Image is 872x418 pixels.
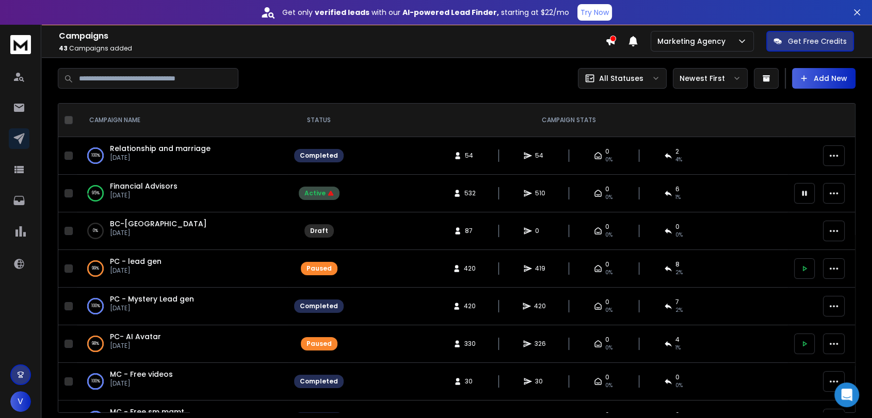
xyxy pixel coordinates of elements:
span: 0% [605,231,612,239]
span: 4 [675,336,680,344]
span: 2 [675,147,679,156]
p: Try Now [580,7,609,18]
p: 99 % [92,263,99,274]
div: Active [304,189,334,197]
span: 0% [605,193,612,202]
span: 0 [605,260,609,269]
span: 420 [464,302,476,310]
p: [DATE] [110,379,173,388]
span: 30 [465,377,475,386]
p: All Statuses [599,73,643,83]
a: MC - Free videos [110,369,173,379]
div: Paused [306,264,332,273]
span: 330 [464,340,476,348]
p: 100 % [91,376,100,387]
button: Newest First [673,68,748,89]
th: CAMPAIGN NAME [77,104,288,137]
span: 0 [605,223,609,231]
p: [DATE] [110,229,207,237]
span: 0% [605,156,612,164]
span: 532 [464,189,476,197]
a: PC - Mystery Lead gen [110,294,194,304]
span: 87 [465,227,475,235]
span: 0 [605,298,609,306]
div: Draft [310,227,328,235]
span: 419 [535,264,545,273]
div: Open Intercom Messenger [834,382,859,407]
button: Get Free Credits [766,31,854,52]
span: 0% [605,269,612,277]
p: Get only with our starting at $22/mo [282,7,569,18]
p: 98 % [92,339,99,349]
p: Get Free Credits [788,36,847,46]
div: Completed [300,302,338,310]
strong: AI-powered Lead Finder, [402,7,499,18]
td: 100%MC - Free videos[DATE] [77,363,288,400]
span: 420 [534,302,546,310]
div: Completed [300,377,338,386]
div: Paused [306,340,332,348]
td: 98%PC- AI Avatar[DATE] [77,325,288,363]
span: 30 [535,377,545,386]
p: 100 % [91,301,100,311]
p: [DATE] [110,191,177,199]
span: 1 % [675,344,681,352]
a: PC - lead gen [110,256,162,266]
span: 1 % [675,193,681,202]
span: 2 % [675,269,683,277]
h1: Campaigns [59,30,605,42]
strong: verified leads [315,7,369,18]
td: 100%Relationship and marriage[DATE] [77,137,288,175]
button: Try Now [577,4,612,21]
span: 420 [464,264,476,273]
span: 2 % [675,306,683,314]
span: 0 % [675,381,683,390]
p: [DATE] [110,342,161,350]
td: 99%PC - lead gen[DATE] [77,250,288,288]
td: 95%Financial Advisors[DATE] [77,175,288,212]
p: 95 % [92,188,100,198]
th: CAMPAIGN STATS [350,104,788,137]
td: 100%PC - Mystery Lead gen[DATE] [77,288,288,325]
p: 100 % [91,151,100,161]
span: 7 [675,298,679,306]
span: 0 [605,147,609,156]
span: 0 [675,373,680,381]
span: 510 [535,189,545,197]
td: 0%BC-[GEOGRAPHIC_DATA][DATE] [77,212,288,250]
span: Relationship and marriage [110,143,211,154]
span: BC-[GEOGRAPHIC_DATA] [110,219,207,229]
th: STATUS [288,104,350,137]
div: Completed [300,152,338,160]
span: 0% [605,306,612,314]
span: 0 [605,336,609,344]
span: 54 [535,152,545,160]
p: [DATE] [110,154,211,162]
a: PC- AI Avatar [110,331,161,342]
span: 0% [605,381,612,390]
p: [DATE] [110,266,162,275]
p: [DATE] [110,304,194,312]
button: V [10,391,31,412]
span: 0 [675,223,680,231]
span: 6 [675,185,680,193]
span: 8 [675,260,680,269]
span: 0 [605,185,609,193]
span: 43 [59,44,68,53]
a: Financial Advisors [110,181,177,191]
span: 4 % [675,156,682,164]
button: Add New [792,68,855,89]
span: 54 [465,152,475,160]
span: 326 [535,340,546,348]
span: 0% [605,344,612,352]
span: 0 [535,227,545,235]
p: 0 % [93,226,98,236]
a: MC - Free sm mgmt [110,407,184,417]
